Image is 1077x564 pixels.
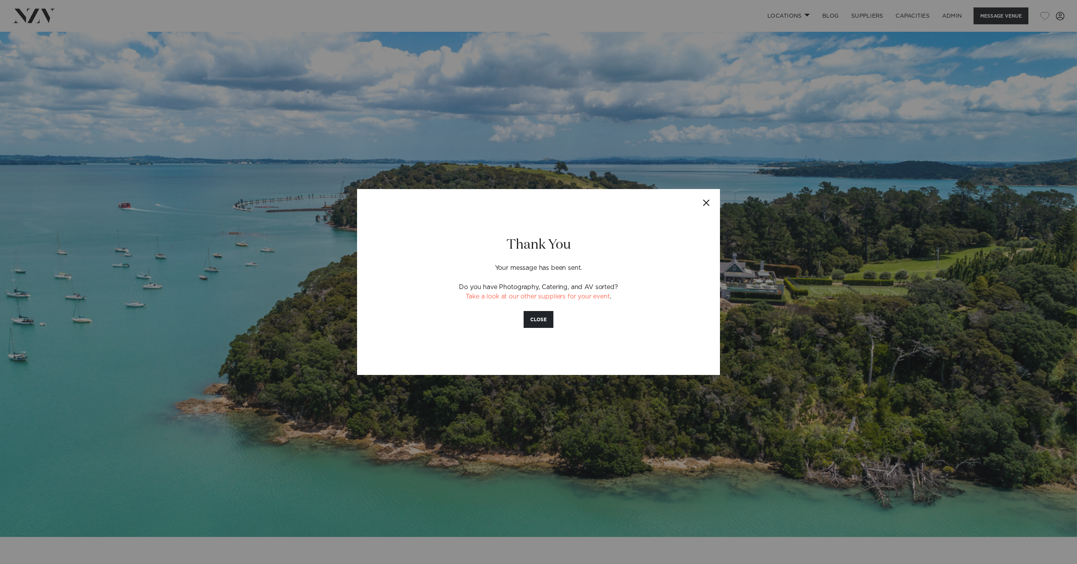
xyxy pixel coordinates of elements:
[466,293,609,300] a: Take a look at our other suppliers for your event
[524,311,553,328] button: CLOSE
[401,282,676,302] p: Do you have Photography, Catering, and AV sorted? .
[401,236,676,254] h2: Thank You
[401,254,676,273] p: Your message has been sent.
[693,189,720,217] button: Close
